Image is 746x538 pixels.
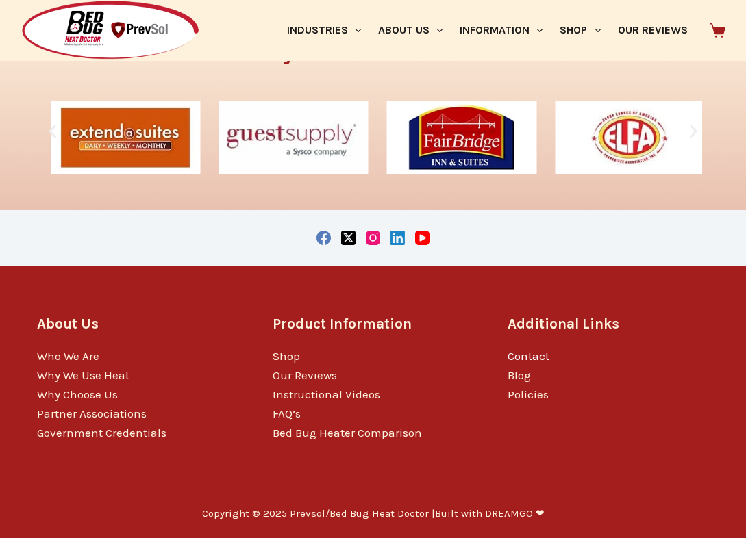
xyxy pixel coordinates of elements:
[44,94,207,189] div: 3 / 10
[212,94,375,189] div: 4 / 10
[390,231,405,245] a: LinkedIn
[37,368,129,382] a: Why We Use Heat
[273,387,380,401] a: Instructional Videos
[508,387,549,401] a: Policies
[273,368,337,382] a: Our Reviews
[37,407,147,420] a: Partner Associations
[11,5,52,47] button: Open LiveChat chat widget
[273,426,422,439] a: Bed Bug Heater Comparison
[51,42,695,63] h3: Major Brand Affiliations
[273,407,301,420] a: FAQ’s
[435,507,545,520] a: Built with DREAMGO ❤
[37,426,166,439] a: Government Credentials
[37,387,118,401] a: Why Choose Us
[415,231,430,245] a: YouTube
[37,349,99,363] a: Who We Are
[202,507,545,521] p: Copyright © 2025 Prevsol/Bed Bug Heat Doctor |
[548,94,711,189] div: 6 / 10
[37,313,238,335] h3: About Us
[341,231,356,245] a: X (Twitter)
[44,123,61,140] div: Previous slide
[508,313,708,335] h3: Additional Links
[316,231,331,245] a: Facebook
[273,349,300,363] a: Shop
[366,231,380,245] a: Instagram
[508,368,531,382] a: Blog
[685,123,702,140] div: Next slide
[508,349,549,363] a: Contact
[380,94,543,189] div: 5 / 10
[273,313,473,335] h3: Product Information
